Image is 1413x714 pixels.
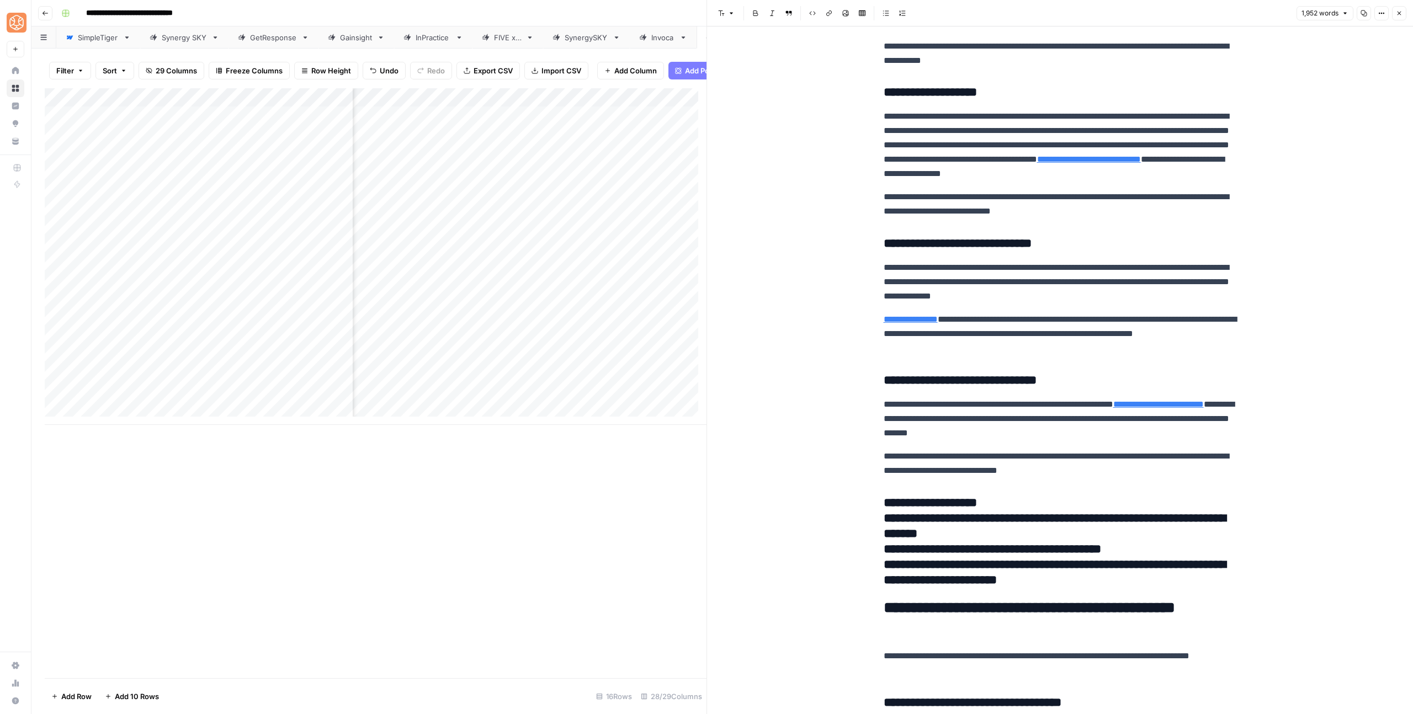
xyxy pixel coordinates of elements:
span: 1,952 words [1302,8,1338,18]
button: Help + Support [7,692,24,710]
div: FIVE x 5 [494,32,522,43]
div: InPractice [416,32,451,43]
a: InPractice [394,26,472,49]
a: EmpowerEMR [697,26,788,49]
span: Row Height [311,65,351,76]
button: Add Power Agent [668,62,752,79]
span: Undo [380,65,399,76]
a: Browse [7,79,24,97]
a: Synergy SKY [140,26,229,49]
img: SimpleTiger Logo [7,13,26,33]
a: Invoca [630,26,697,49]
a: Home [7,62,24,79]
span: Sort [103,65,117,76]
span: Add Row [61,691,92,702]
button: Export CSV [456,62,520,79]
button: 1,952 words [1297,6,1353,20]
a: SynergySKY [543,26,630,49]
button: Redo [410,62,452,79]
a: GetResponse [229,26,318,49]
span: Redo [427,65,445,76]
a: SimpleTiger [56,26,140,49]
span: Freeze Columns [226,65,283,76]
span: Add Power Agent [685,65,745,76]
span: Import CSV [541,65,581,76]
button: Row Height [294,62,358,79]
a: Settings [7,657,24,674]
button: Undo [363,62,406,79]
button: Add Row [45,688,98,705]
button: Sort [95,62,134,79]
span: Export CSV [474,65,513,76]
a: Opportunities [7,115,24,132]
span: Filter [56,65,74,76]
span: 29 Columns [156,65,197,76]
div: 28/29 Columns [636,688,706,705]
div: Synergy SKY [162,32,207,43]
a: FIVE x 5 [472,26,543,49]
div: SimpleTiger [78,32,119,43]
button: 29 Columns [139,62,204,79]
button: Add 10 Rows [98,688,166,705]
button: Import CSV [524,62,588,79]
a: Gainsight [318,26,394,49]
div: Gainsight [340,32,373,43]
div: Invoca [651,32,675,43]
button: Add Column [597,62,664,79]
div: SynergySKY [565,32,608,43]
a: Insights [7,97,24,115]
a: Your Data [7,132,24,150]
button: Filter [49,62,91,79]
button: Workspace: SimpleTiger [7,9,24,36]
span: Add Column [614,65,657,76]
button: Freeze Columns [209,62,290,79]
div: 16 Rows [592,688,636,705]
a: Usage [7,674,24,692]
div: GetResponse [250,32,297,43]
span: Add 10 Rows [115,691,159,702]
